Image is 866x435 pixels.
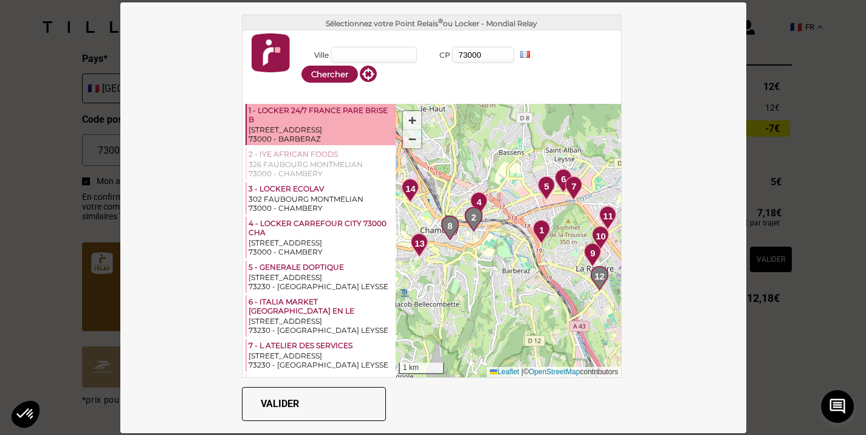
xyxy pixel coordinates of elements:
[408,131,416,146] span: −
[586,266,613,293] div: 12
[249,273,394,282] div: [STREET_ADDRESS]
[249,106,394,125] div: 1 - LOCKER 24/7 FRANCE PARE BRISE B
[249,219,394,238] div: 4 - LOCKER CARREFOUR CITY 73000 CHA
[249,375,394,386] div: 8 - MC MARKET
[459,207,487,234] div: 3
[460,207,487,235] div: 2
[476,196,481,210] span: 4
[533,220,550,244] img: pointsrelais_pin.png
[555,169,572,193] img: pointsrelais_pin.png
[249,194,394,204] div: 302 FAUBOURG MONTMELIAN
[544,180,549,194] span: 5
[402,179,419,203] img: pointsrelais_pin.png
[249,317,394,326] div: [STREET_ADDRESS]
[528,220,555,247] div: 1
[565,176,582,200] img: pointsrelais_pin.png
[249,360,394,369] div: 73230 - [GEOGRAPHIC_DATA] LEYSSE
[249,297,394,317] div: 6 - ITALIA MARKET [GEOGRAPHIC_DATA] EN LE
[579,243,607,270] div: 9
[242,15,622,30] div: Sélectionnez votre Point Relais ou Locker - Mondial Relay
[249,204,394,213] div: 73000 - CHAMBERY
[599,206,616,230] img: pointsrelais_pin.png
[538,176,555,200] img: pointsrelais_pin.png
[438,17,443,25] sup: ®
[584,243,601,267] img: pointsrelais_pin.png
[411,233,428,258] img: pointsrelais_pin.png
[249,262,394,273] div: 5 - GENERALE DOPTIQUE
[521,368,523,376] span: |
[447,219,452,233] span: 8
[441,216,458,240] img: pointsrelais_pin_grey.png
[550,169,577,196] div: 6
[487,367,621,377] div: © contributors
[249,125,394,134] div: [STREET_ADDRESS]
[560,176,588,204] div: 7
[594,270,605,284] span: 12
[249,326,394,335] div: 73230 - [GEOGRAPHIC_DATA] LEYSSE
[592,226,609,250] img: pointsrelais_pin.png
[596,230,606,244] span: 10
[490,368,519,376] a: Leaflet
[465,207,482,231] img: pointsrelais_pin_grey.png
[591,266,608,290] img: pointsrelais_pin_grey.png
[249,160,394,169] div: 326 FAUBOURG MONTMELIAN
[539,224,544,238] span: 1
[594,206,622,233] div: 11
[249,282,394,291] div: 73230 - [GEOGRAPHIC_DATA] LEYSSE
[301,50,329,60] label: Ville
[249,169,394,178] div: 73000 - CHAMBERY
[590,247,595,261] span: 9
[403,111,421,130] a: Zoom in
[470,192,487,216] img: pointsrelais_pin.png
[587,226,614,253] div: 10
[249,149,394,160] div: 2 - IYE AFRICAN FOODS
[242,387,386,421] button: Valider
[249,238,394,247] div: [STREET_ADDRESS]
[529,368,580,376] a: OpenStreetMap
[249,184,394,194] div: 3 - LOCKER ECOLAV
[520,51,530,58] img: FR
[464,207,481,231] img: pointsrelais_pin.png
[533,176,560,204] div: 5
[408,112,416,128] span: +
[471,211,476,225] span: 2
[603,210,613,224] span: 11
[561,173,566,187] span: 6
[436,216,464,243] div: 8
[249,134,394,143] div: 73000 - BARBERAZ
[301,66,358,83] button: Chercher
[466,192,493,219] div: 4
[405,182,416,196] span: 14
[249,341,394,351] div: 7 - L ATELIER DES SERVICES
[414,237,425,251] span: 13
[399,363,444,374] div: 1 km
[249,351,394,360] div: [STREET_ADDRESS]
[249,247,394,256] div: 73000 - CHAMBERY
[423,50,450,60] label: CP
[571,180,576,194] span: 7
[397,179,424,206] div: 14
[406,233,433,261] div: 13
[403,130,421,148] a: Zoom out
